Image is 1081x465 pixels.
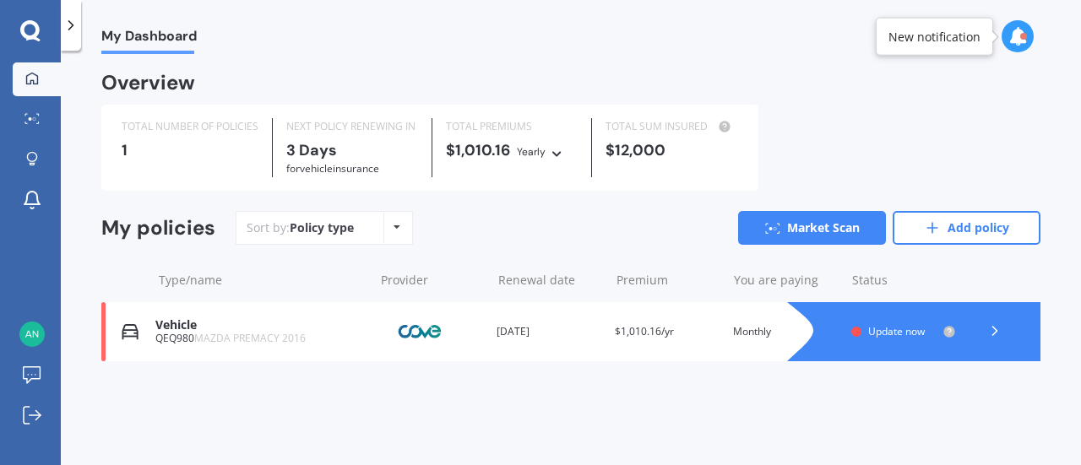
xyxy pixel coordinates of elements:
[290,219,354,236] div: Policy type
[738,211,886,245] a: Market Scan
[159,272,367,289] div: Type/name
[247,219,354,236] div: Sort by:
[734,272,838,289] div: You are paying
[155,318,365,333] div: Vehicle
[868,324,925,338] span: Update now
[893,211,1040,245] a: Add policy
[122,142,258,159] div: 1
[286,118,418,135] div: NEXT POLICY RENEWING IN
[446,118,578,135] div: TOTAL PREMIUMS
[378,316,463,348] img: Cove
[446,142,578,160] div: $1,010.16
[155,333,365,344] div: QEQ980
[615,324,674,338] span: $1,010.16/yr
[101,28,197,51] span: My Dashboard
[286,161,379,176] span: for Vehicle insurance
[497,323,601,340] div: [DATE]
[888,28,981,45] div: New notification
[852,272,956,289] div: Status
[498,272,602,289] div: Renewal date
[194,331,306,345] span: MAZDA PREMACY 2016
[517,143,546,160] div: Yearly
[606,118,737,135] div: TOTAL SUM INSURED
[19,322,45,347] img: ef1a52cc7604c1ae7b4775a7b6b38f00
[122,323,139,340] img: Vehicle
[122,118,258,135] div: TOTAL NUMBER OF POLICIES
[101,74,195,91] div: Overview
[617,272,720,289] div: Premium
[101,216,215,241] div: My policies
[286,140,337,160] b: 3 Days
[381,272,485,289] div: Provider
[733,323,838,340] div: Monthly
[606,142,737,159] div: $12,000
